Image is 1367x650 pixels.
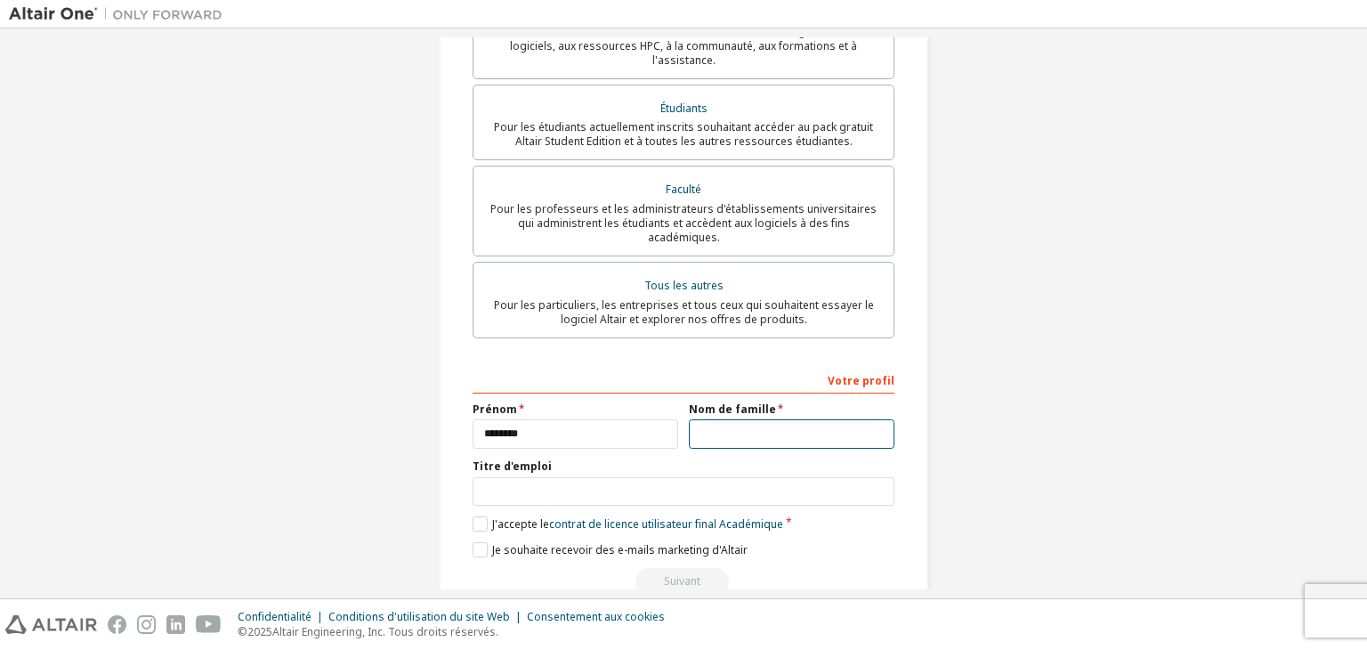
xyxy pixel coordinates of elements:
[666,182,701,197] font: Faculté
[5,615,97,634] img: altair_logo.svg
[549,516,716,532] font: contrat de licence utilisateur final
[328,609,510,624] font: Conditions d'utilisation du site Web
[137,615,156,634] img: instagram.svg
[644,278,724,293] font: Tous les autres
[238,624,247,639] font: ©
[492,516,549,532] font: J'accepte le
[660,101,708,116] font: Étudiants
[108,615,126,634] img: facebook.svg
[166,615,185,634] img: linkedin.svg
[719,516,783,532] font: Académique
[473,402,517,417] font: Prénom
[196,615,222,634] img: youtube.svg
[473,568,894,595] div: Read and acccept EULA to continue
[238,609,311,624] font: Confidentialité
[272,624,498,639] font: Altair Engineering, Inc. Tous droits réservés.
[828,373,894,388] font: Votre profil
[494,297,874,327] font: Pour les particuliers, les entreprises et tous ceux qui souhaitent essayer le logiciel Altair et ...
[492,542,748,557] font: Je souhaite recevoir des e-mails marketing d'Altair
[689,402,776,417] font: Nom de famille
[9,5,231,23] img: Altaïr Un
[247,624,272,639] font: 2025
[490,201,877,245] font: Pour les professeurs et les administrateurs d'établissements universitaires qui administrent les ...
[527,609,665,624] font: Consentement aux cookies
[494,119,873,149] font: Pour les étudiants actuellement inscrits souhaitant accéder au pack gratuit Altair Student Editio...
[507,24,860,68] font: Pour les clients existants souhaitant accéder aux téléchargements de logiciels, aux ressources HP...
[473,459,552,474] font: Titre d'emploi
